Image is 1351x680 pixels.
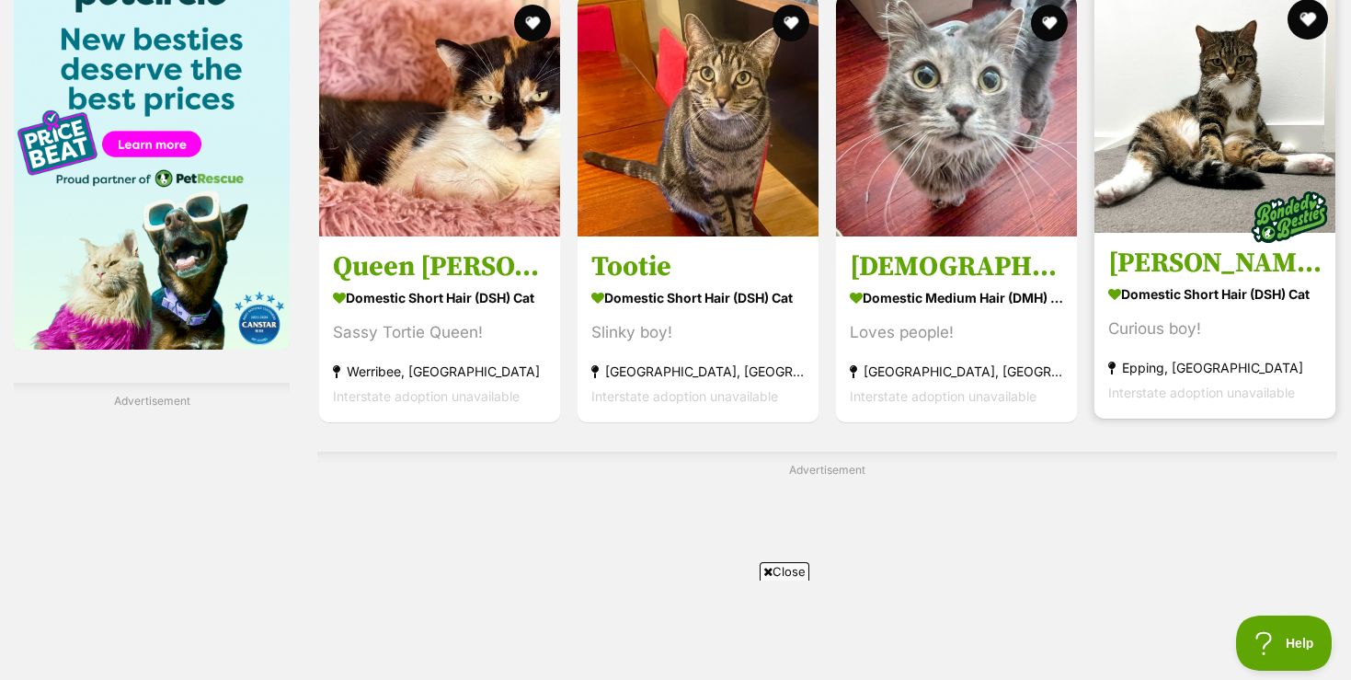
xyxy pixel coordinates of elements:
[850,359,1063,384] strong: [GEOGRAPHIC_DATA], [GEOGRAPHIC_DATA]
[1108,385,1295,400] span: Interstate adoption unavailable
[1243,171,1335,263] img: bonded besties
[1236,616,1333,671] iframe: Help Scout Beacon - Open
[341,588,1011,671] iframe: Advertisement
[319,236,560,422] a: Queen [PERSON_NAME] Domestic Short Hair (DSH) Cat Sassy Tortie Queen! Werribee, [GEOGRAPHIC_DATA]...
[591,320,805,345] div: Slinky boy!
[760,562,809,581] span: Close
[1094,232,1335,419] a: [PERSON_NAME] Domestic Short Hair (DSH) Cat Curious boy! Epping, [GEOGRAPHIC_DATA] Interstate ado...
[591,388,778,404] span: Interstate adoption unavailable
[773,5,809,41] button: favourite
[591,284,805,311] strong: Domestic Short Hair (DSH) Cat
[850,249,1063,284] h3: [DEMOGRAPHIC_DATA]
[850,388,1036,404] span: Interstate adoption unavailable
[333,320,546,345] div: Sassy Tortie Queen!
[850,320,1063,345] div: Loves people!
[1108,355,1322,380] strong: Epping, [GEOGRAPHIC_DATA]
[591,359,805,384] strong: [GEOGRAPHIC_DATA], [GEOGRAPHIC_DATA]
[333,249,546,284] h3: Queen [PERSON_NAME]
[578,236,819,422] a: Tootie Domestic Short Hair (DSH) Cat Slinky boy! [GEOGRAPHIC_DATA], [GEOGRAPHIC_DATA] Interstate ...
[836,236,1077,422] a: [DEMOGRAPHIC_DATA] Domestic Medium Hair (DMH) Cat Loves people! [GEOGRAPHIC_DATA], [GEOGRAPHIC_DA...
[333,359,546,384] strong: Werribee, [GEOGRAPHIC_DATA]
[1108,317,1322,341] div: Curious boy!
[1031,5,1068,41] button: favourite
[514,5,551,41] button: favourite
[591,249,805,284] h3: Tootie
[333,284,546,311] strong: Domestic Short Hair (DSH) Cat
[333,388,520,404] span: Interstate adoption unavailable
[1108,246,1322,281] h3: [PERSON_NAME]
[1108,281,1322,307] strong: Domestic Short Hair (DSH) Cat
[850,284,1063,311] strong: Domestic Medium Hair (DMH) Cat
